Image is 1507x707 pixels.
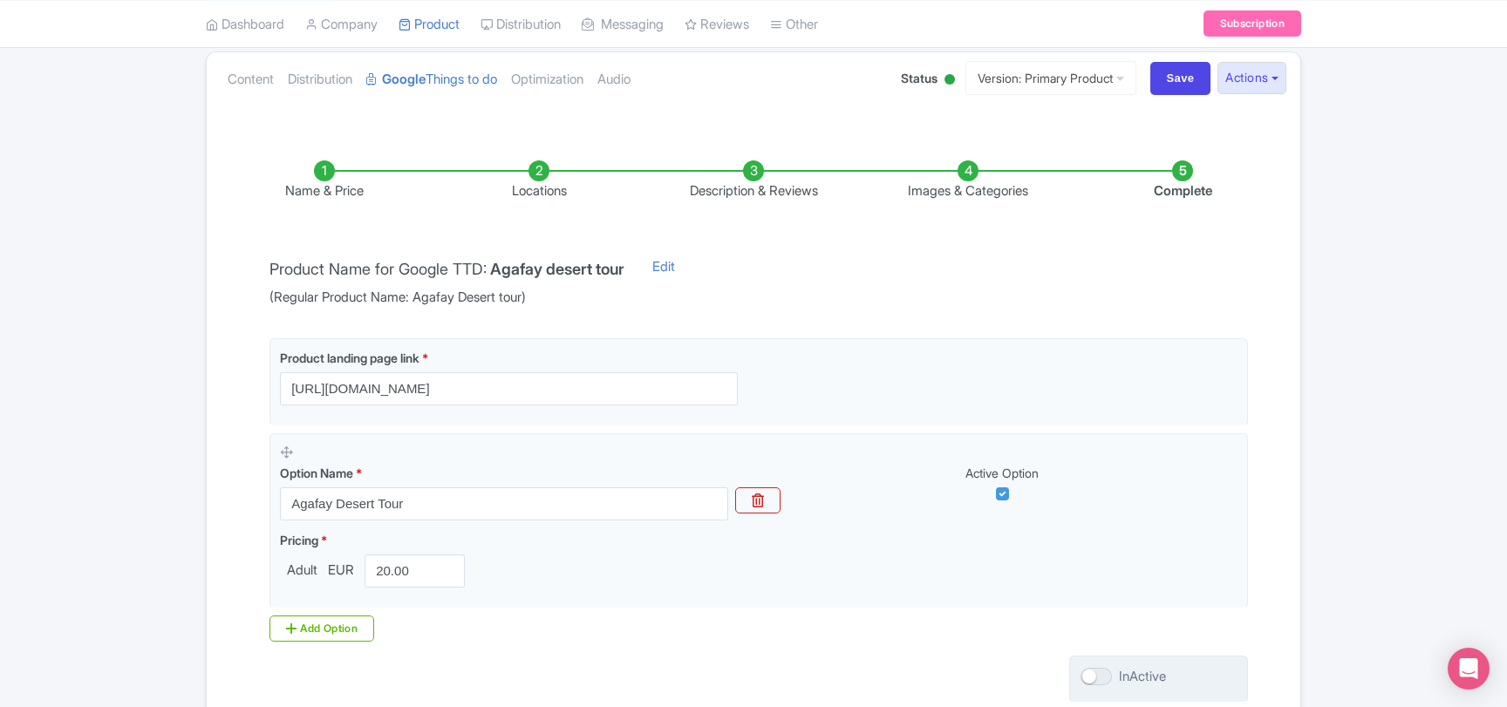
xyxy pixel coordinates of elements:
[965,466,1039,480] span: Active Option
[269,260,487,278] span: Product Name for Google TTD:
[1119,667,1166,687] div: InActive
[280,350,419,365] span: Product landing page link
[1217,62,1286,94] button: Actions
[366,52,497,107] a: GoogleThings to do
[597,52,631,107] a: Audio
[280,533,318,547] span: Pricing
[635,257,692,308] a: Edit
[280,466,353,480] span: Option Name
[1204,10,1301,37] a: Subscription
[861,160,1075,201] li: Images & Categories
[269,288,624,308] span: (Regular Product Name: Agafay Desert tour)
[280,487,728,520] input: Option Name
[269,615,374,642] div: Add Option
[965,61,1136,95] a: Version: Primary Product
[365,554,465,588] input: 0.00
[432,160,646,201] li: Locations
[324,561,358,581] span: EUR
[511,52,583,107] a: Optimization
[217,160,432,201] li: Name & Price
[280,372,738,405] input: Product landing page link
[1150,62,1211,95] input: Save
[1448,648,1490,690] div: Open Intercom Messenger
[901,69,938,87] span: Status
[941,67,958,94] div: Active
[280,561,324,581] span: Adult
[228,52,274,107] a: Content
[1075,160,1290,201] li: Complete
[382,70,426,90] strong: Google
[646,160,861,201] li: Description & Reviews
[490,261,624,278] h4: Agafay desert tour
[288,52,352,107] a: Distribution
